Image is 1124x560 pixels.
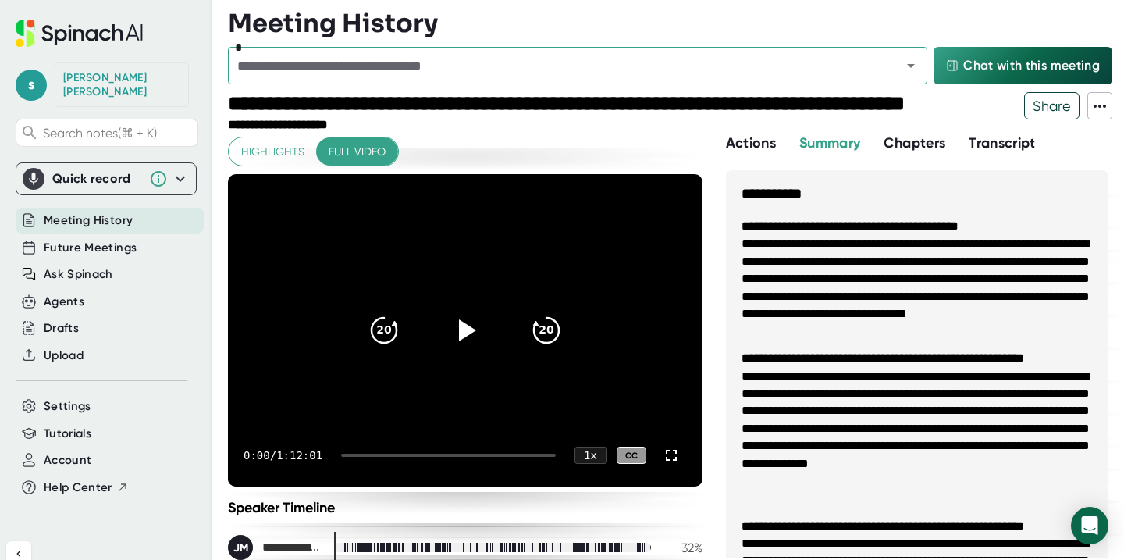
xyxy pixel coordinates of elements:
[1025,92,1079,119] span: Share
[44,266,113,284] button: Ask Spinach
[241,142,304,162] span: Highlights
[228,535,322,560] div: John McNamara
[574,447,607,464] div: 1 x
[1071,507,1108,544] div: Open Intercom Messenger
[229,137,317,166] button: Highlights
[44,319,79,337] button: Drafts
[244,449,322,462] div: 0:00 / 1:12:01
[884,134,945,152] span: Chapters
[663,540,702,555] div: 32 %
[884,133,945,154] button: Chapters
[617,447,646,465] div: CC
[44,398,91,416] button: Settings
[44,479,112,497] span: Help Center
[963,56,1100,75] span: Chat with this meeting
[316,137,398,166] button: Full video
[43,126,194,141] span: Search notes (⌘ + K)
[44,239,137,257] button: Future Meetings
[329,142,386,162] span: Full video
[726,134,776,152] span: Actions
[969,133,1036,154] button: Transcript
[44,451,91,469] button: Account
[969,134,1036,152] span: Transcript
[228,499,702,516] div: Speaker Timeline
[900,55,922,77] button: Open
[44,293,84,311] button: Agents
[1024,92,1080,119] button: Share
[934,47,1112,84] button: Chat with this meeting
[44,479,129,497] button: Help Center
[228,535,253,560] div: JM
[44,212,133,230] button: Meeting History
[228,9,438,38] h3: Meeting History
[23,163,190,194] div: Quick record
[44,347,84,365] button: Upload
[799,134,860,152] span: Summary
[44,425,91,443] button: Tutorials
[52,171,141,187] div: Quick record
[799,133,860,154] button: Summary
[63,71,180,98] div: Shirley Zhang
[726,133,776,154] button: Actions
[16,70,47,101] span: s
